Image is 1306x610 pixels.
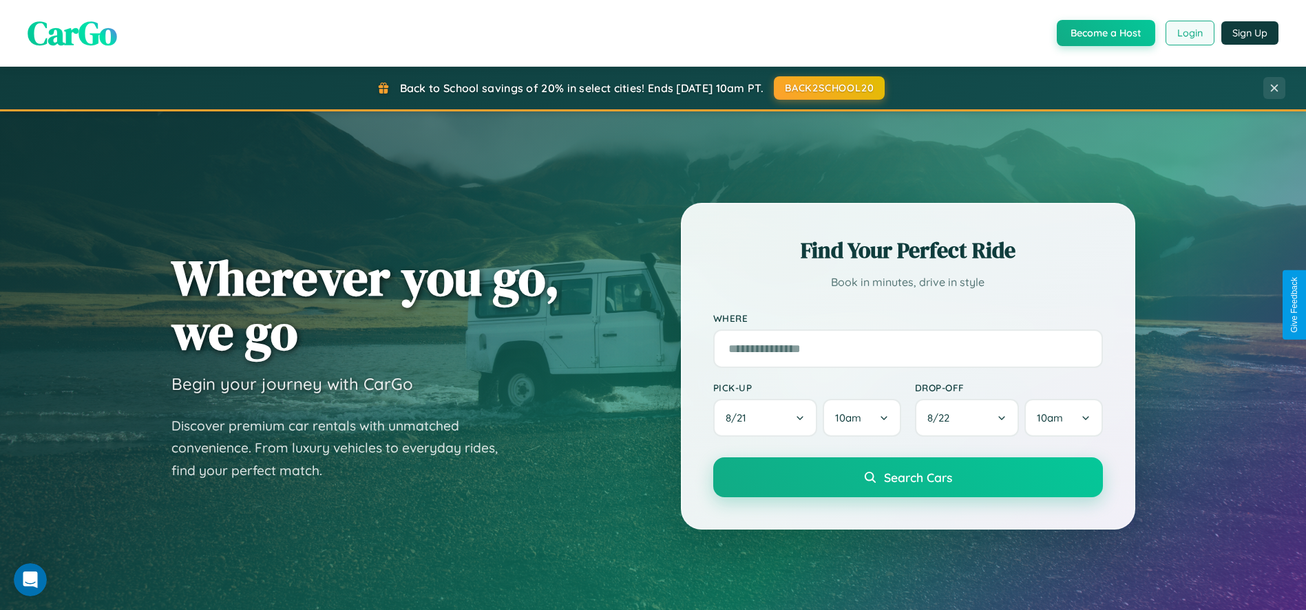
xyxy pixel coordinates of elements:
[713,272,1103,292] p: Book in minutes, drive in style
[713,382,901,393] label: Pick-up
[884,470,952,485] span: Search Cars
[1221,21,1278,45] button: Sign Up
[835,411,861,424] span: 10am
[915,399,1020,437] button: 8/22
[1289,277,1299,333] div: Give Feedback
[400,81,763,95] span: Back to School savings of 20% in select cities! Ends [DATE] 10am PT.
[713,312,1103,324] label: Where
[927,411,956,424] span: 8 / 22
[1166,21,1214,45] button: Login
[171,373,413,394] h3: Begin your journey with CarGo
[1057,20,1155,46] button: Become a Host
[1024,399,1102,437] button: 10am
[713,235,1103,265] h2: Find Your Perfect Ride
[713,399,818,437] button: 8/21
[915,382,1103,393] label: Drop-off
[171,415,516,482] p: Discover premium car rentals with unmatched convenience. From luxury vehicles to everyday rides, ...
[28,10,117,56] span: CarGo
[1037,411,1063,424] span: 10am
[171,250,560,359] h1: Wherever you go, we go
[713,457,1103,497] button: Search Cars
[14,563,47,596] iframe: Intercom live chat
[774,76,885,100] button: BACK2SCHOOL20
[726,411,753,424] span: 8 / 21
[823,399,900,437] button: 10am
